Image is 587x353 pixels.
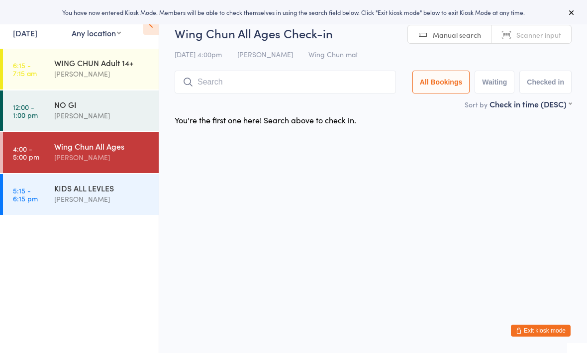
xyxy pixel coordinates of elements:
[13,27,37,38] a: [DATE]
[175,114,356,125] div: You're the first one here! Search above to check in.
[54,57,150,68] div: WING CHUN Adult 14+
[3,132,159,173] a: 4:00 -5:00 pmWing Chun All Ages[PERSON_NAME]
[54,182,150,193] div: KIDS ALL LEVLES
[13,103,38,119] time: 12:00 - 1:00 pm
[54,193,150,205] div: [PERSON_NAME]
[519,71,572,93] button: Checked in
[54,99,150,110] div: NO GI
[13,186,38,202] time: 5:15 - 6:15 pm
[54,110,150,121] div: [PERSON_NAME]
[175,25,572,41] h2: Wing Chun All Ages Check-in
[465,99,488,109] label: Sort by
[489,98,572,109] div: Check in time (DESC)
[3,90,159,131] a: 12:00 -1:00 pmNO GI[PERSON_NAME]
[54,68,150,80] div: [PERSON_NAME]
[13,61,37,77] time: 6:15 - 7:15 am
[237,49,293,59] span: [PERSON_NAME]
[475,71,514,93] button: Waiting
[13,145,39,161] time: 4:00 - 5:00 pm
[412,71,470,93] button: All Bookings
[72,27,121,38] div: Any location
[433,30,481,40] span: Manual search
[308,49,358,59] span: Wing Chun mat
[54,152,150,163] div: [PERSON_NAME]
[3,49,159,89] a: 6:15 -7:15 amWING CHUN Adult 14+[PERSON_NAME]
[511,325,571,337] button: Exit kiosk mode
[516,30,561,40] span: Scanner input
[175,71,396,93] input: Search
[16,8,571,16] div: You have now entered Kiosk Mode. Members will be able to check themselves in using the search fie...
[54,141,150,152] div: Wing Chun All Ages
[3,174,159,215] a: 5:15 -6:15 pmKIDS ALL LEVLES[PERSON_NAME]
[175,49,222,59] span: [DATE] 4:00pm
